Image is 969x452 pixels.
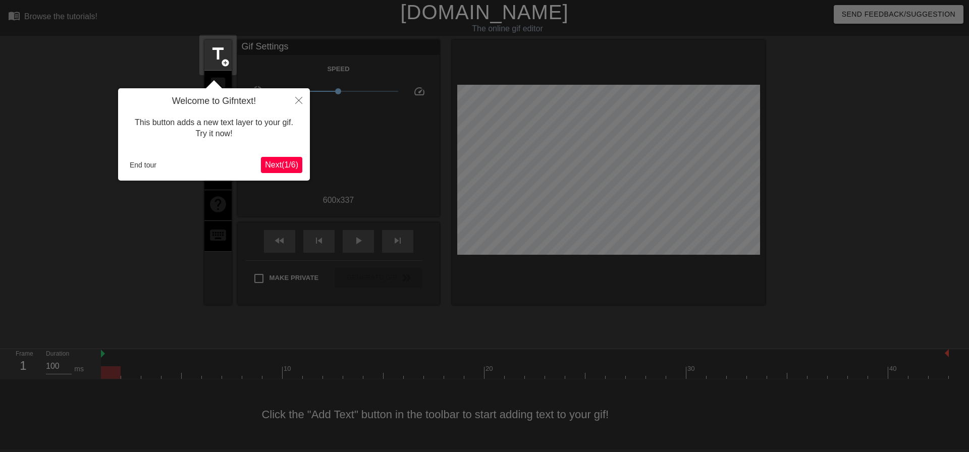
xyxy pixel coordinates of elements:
[126,107,302,150] div: This button adds a new text layer to your gif. Try it now!
[261,157,302,173] button: Next
[288,88,310,111] button: Close
[265,160,298,169] span: Next ( 1 / 6 )
[126,96,302,107] h4: Welcome to Gifntext!
[126,157,160,173] button: End tour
